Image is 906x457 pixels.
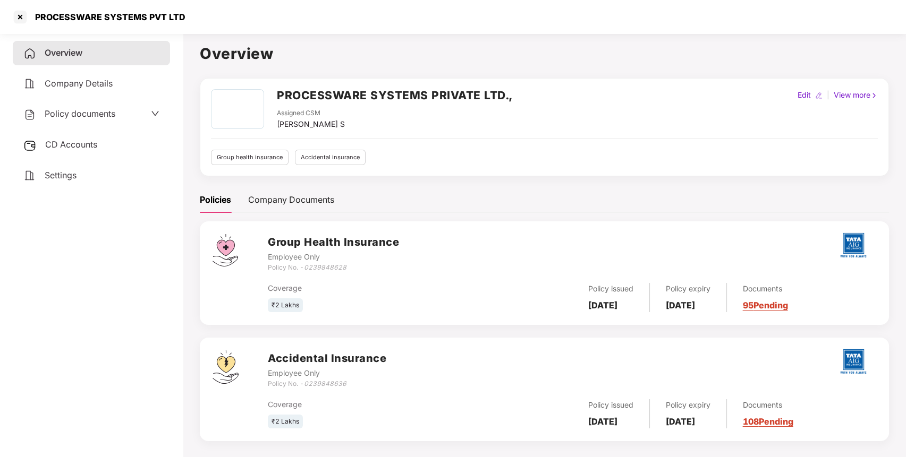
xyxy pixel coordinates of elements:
img: svg+xml;base64,PHN2ZyB4bWxucz0iaHR0cDovL3d3dy53My5vcmcvMjAwMC9zdmciIHdpZHRoPSIyNCIgaGVpZ2h0PSIyNC... [23,108,36,121]
div: Edit [795,89,813,101]
img: svg+xml;base64,PHN2ZyB4bWxucz0iaHR0cDovL3d3dy53My5vcmcvMjAwMC9zdmciIHdpZHRoPSIyNCIgaGVpZ2h0PSIyNC... [23,47,36,60]
b: [DATE] [588,300,617,311]
div: Policy No. - [268,263,399,273]
div: Policies [200,193,231,206]
div: Policy No. - [268,379,386,389]
span: Policy documents [45,108,115,119]
h3: Group Health Insurance [268,234,399,251]
span: CD Accounts [45,139,97,150]
img: tatag.png [835,227,872,264]
div: Policy issued [588,399,633,411]
div: ₹2 Lakhs [268,415,303,429]
div: Employee Only [268,367,386,379]
h3: Accidental Insurance [268,350,386,367]
div: Company Documents [248,193,334,206]
div: Policy expiry [666,283,710,295]
a: 95 Pending [743,300,788,311]
img: svg+xml;base64,PHN2ZyB4bWxucz0iaHR0cDovL3d3dy53My5vcmcvMjAwMC9zdmciIHdpZHRoPSIyNCIgaGVpZ2h0PSIyNC... [23,77,36,90]
img: editIcon [815,92,823,99]
div: Coverage [268,399,471,410]
img: rightIcon [870,92,878,99]
img: svg+xml;base64,PHN2ZyB4bWxucz0iaHR0cDovL3d3dy53My5vcmcvMjAwMC9zdmciIHdpZHRoPSIyNCIgaGVpZ2h0PSIyNC... [23,169,36,182]
span: Company Details [45,78,113,89]
div: Documents [743,399,793,411]
b: [DATE] [666,300,695,311]
img: svg+xml;base64,PHN2ZyB4bWxucz0iaHR0cDovL3d3dy53My5vcmcvMjAwMC9zdmciIHdpZHRoPSI0OS4zMjEiIGhlaWdodD... [213,350,239,384]
h1: Overview [200,42,889,65]
div: Documents [743,283,788,295]
img: svg+xml;base64,PHN2ZyB4bWxucz0iaHR0cDovL3d3dy53My5vcmcvMjAwMC9zdmciIHdpZHRoPSI0Ny43MTQiIGhlaWdodD... [213,234,238,266]
div: Employee Only [268,251,399,263]
div: View more [832,89,880,101]
div: Accidental insurance [295,150,366,165]
div: [PERSON_NAME] S [277,118,345,130]
h2: PROCESSWARE SYSTEMS PRIVATE LTD., [277,87,513,104]
b: [DATE] [588,416,617,427]
a: 108 Pending [743,416,793,427]
i: 0239848628 [304,263,346,271]
div: Assigned CSM [277,108,345,118]
div: Coverage [268,282,471,294]
div: Policy issued [588,283,633,295]
div: Policy expiry [666,399,710,411]
div: | [825,89,832,101]
span: Overview [45,47,82,58]
i: 0239848636 [304,380,346,387]
div: PROCESSWARE SYSTEMS PVT LTD [29,12,185,22]
div: ₹2 Lakhs [268,298,303,313]
b: [DATE] [666,416,695,427]
span: Settings [45,170,77,180]
span: down [151,109,159,118]
div: Group health insurance [211,150,289,165]
img: tatag.png [835,343,872,380]
img: svg+xml;base64,PHN2ZyB3aWR0aD0iMjUiIGhlaWdodD0iMjQiIHZpZXdCb3g9IjAgMCAyNSAyNCIgZmlsbD0ibm9uZSIgeG... [23,139,37,152]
